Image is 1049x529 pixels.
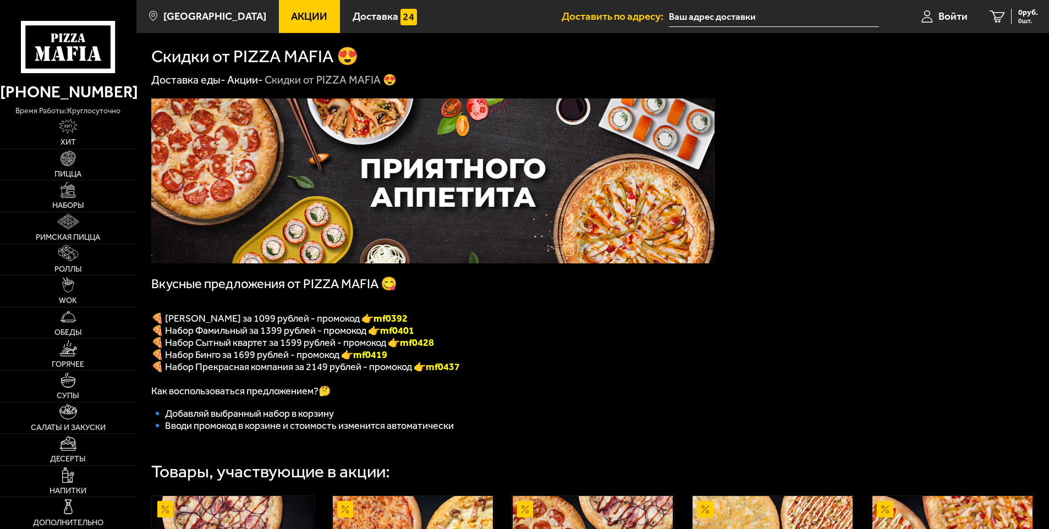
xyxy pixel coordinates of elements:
span: 🍕 Набор Фамильный за 1399 рублей - промокод 👉 [151,324,414,337]
span: 0 шт. [1018,18,1038,24]
span: Пицца [54,170,81,178]
img: Акционный [337,501,354,517]
span: Салаты и закуски [31,424,106,432]
a: Доставка еды- [151,73,226,86]
span: Обеды [54,329,82,337]
span: Супы [57,392,79,400]
span: Войти [938,11,968,21]
img: Акционный [517,501,534,517]
span: 🔹 Вводи промокод в корзине и стоимость изменится автоматически [151,420,454,432]
span: 🍕 [PERSON_NAME] за 1099 рублей - промокод 👉 [151,312,408,324]
span: 🍕 Набор Прекрасная компания за 2149 рублей - промокод 👉 [151,361,426,373]
span: Наборы [52,202,84,210]
span: 0 руб. [1018,9,1038,16]
a: Акции- [227,73,263,86]
h1: Скидки от PIZZA MAFIA 😍 [151,48,359,65]
img: Акционный [877,501,893,517]
span: Хит [61,139,76,146]
span: Доставить по адресу: [562,11,669,21]
img: 1024x1024 [151,98,715,263]
img: 15daf4d41897b9f0e9f617042186c801.svg [400,9,417,25]
div: Скидки от PIZZA MAFIA 😍 [265,73,397,87]
b: mf0419 [353,349,387,361]
span: Доставка [353,11,398,21]
span: Вкусные предложения от PIZZA MAFIA 😋 [151,276,397,291]
span: Роллы [54,266,82,273]
span: Как воспользоваться предложением?🤔 [151,385,331,397]
img: Акционный [157,501,174,517]
span: Горячее [52,361,84,368]
input: Ваш адрес доставки [669,7,878,27]
span: 🔹 Добавляй выбранный набор в корзину [151,407,334,420]
b: mf0401 [380,324,414,337]
span: Римская пицца [36,234,100,241]
b: mf0428 [400,337,434,349]
span: Десерты [50,455,86,463]
font: mf0392 [374,312,408,324]
span: mf0437 [426,361,460,373]
span: 🍕 Набор Сытный квартет за 1599 рублей - промокод 👉 [151,337,434,349]
span: WOK [59,297,77,305]
div: Товары, участвующие в акции: [151,463,390,481]
span: Дополнительно [33,519,103,527]
span: Акции [291,11,327,21]
span: 🍕 Набор Бинго за 1699 рублей - промокод 👉 [151,349,387,361]
span: [GEOGRAPHIC_DATA] [163,11,266,21]
span: Напитки [50,487,86,495]
img: Акционный [697,501,713,517]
